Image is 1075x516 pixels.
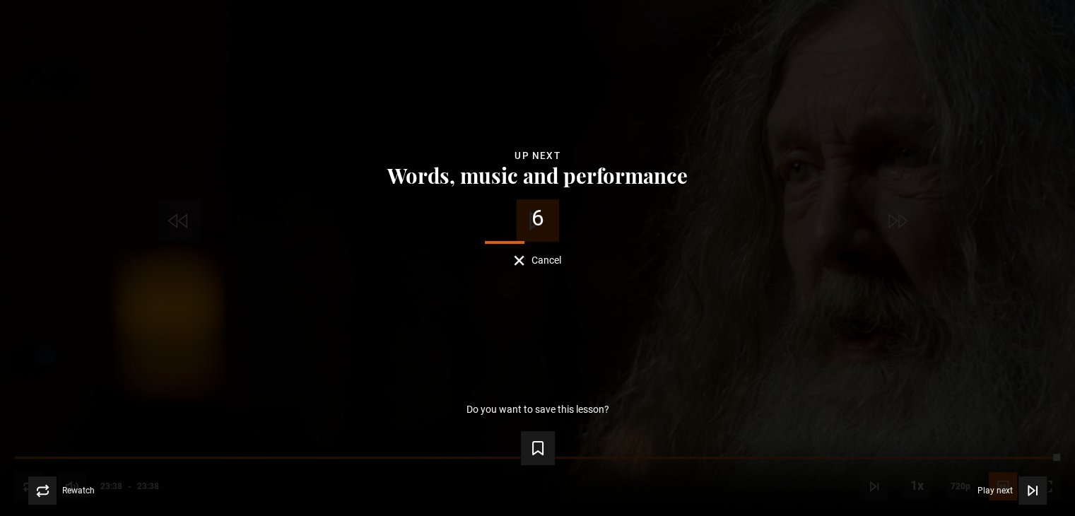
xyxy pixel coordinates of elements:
[977,486,1013,495] span: Play next
[514,255,561,266] button: Cancel
[62,486,95,495] span: Rewatch
[531,255,561,265] span: Cancel
[977,476,1047,505] button: Play next
[383,164,692,186] button: Words, music and performance
[23,148,1052,164] div: Up next
[23,207,1052,230] div: 6
[28,476,95,505] button: Rewatch
[466,404,609,414] p: Do you want to save this lesson?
